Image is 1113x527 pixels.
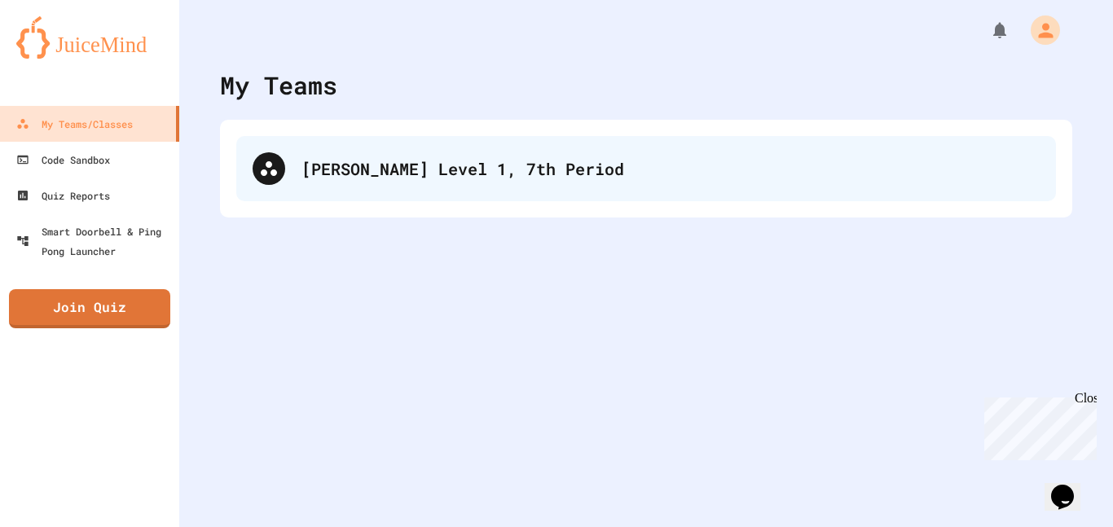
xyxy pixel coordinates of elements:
div: Quiz Reports [16,186,110,205]
iframe: chat widget [978,391,1097,460]
div: My Account [1014,11,1064,49]
a: Join Quiz [9,289,170,328]
div: [PERSON_NAME] Level 1, 7th Period [301,156,1040,181]
div: My Notifications [960,16,1014,44]
div: My Teams/Classes [16,114,133,134]
div: My Teams [220,67,337,103]
iframe: chat widget [1045,462,1097,511]
div: Smart Doorbell & Ping Pong Launcher [16,222,173,261]
div: Code Sandbox [16,150,110,169]
img: logo-orange.svg [16,16,163,59]
div: Chat with us now!Close [7,7,112,103]
div: [PERSON_NAME] Level 1, 7th Period [236,136,1056,201]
